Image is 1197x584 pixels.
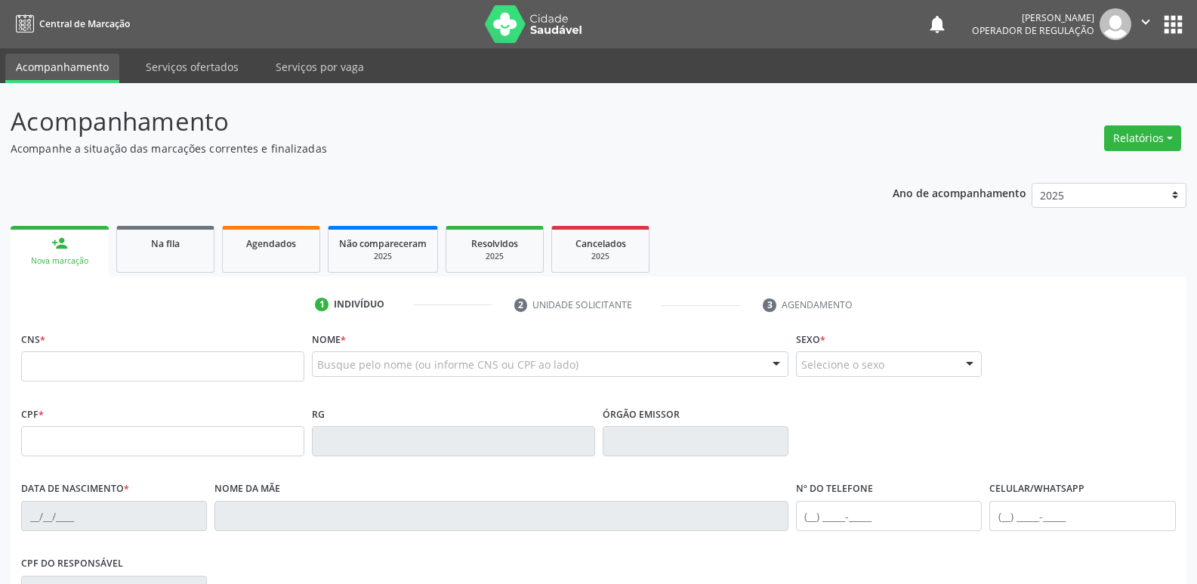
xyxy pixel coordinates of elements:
input: (__) _____-_____ [989,501,1175,531]
button: Relatórios [1104,125,1181,151]
label: Celular/WhatsApp [989,477,1084,501]
i:  [1137,14,1154,30]
input: __/__/____ [21,501,207,531]
label: Data de nascimento [21,477,129,501]
div: [PERSON_NAME] [972,11,1094,24]
div: 1 [315,298,329,311]
a: Serviços por vaga [265,54,375,80]
span: Central de Marcação [39,17,130,30]
span: Busque pelo nome (ou informe CNS ou CPF ao lado) [317,357,578,372]
a: Central de Marcação [11,11,130,36]
label: Sexo [796,328,825,351]
label: CNS [21,328,45,351]
input: (__) _____-_____ [796,501,982,531]
p: Acompanhe a situação das marcações correntes e finalizadas [11,141,834,156]
span: Na fila [151,237,180,250]
a: Acompanhamento [5,54,119,83]
div: 2025 [563,251,638,262]
label: Nome da mãe [214,477,280,501]
div: Nova marcação [21,255,98,267]
img: img [1100,8,1131,40]
label: Nome [312,328,346,351]
span: Operador de regulação [972,24,1094,37]
label: Nº do Telefone [796,477,873,501]
label: RG [312,403,325,426]
p: Acompanhamento [11,103,834,141]
span: Não compareceram [339,237,427,250]
button: apps [1160,11,1186,38]
p: Ano de acompanhamento [893,183,1026,202]
div: 2025 [339,251,427,262]
div: 2025 [457,251,532,262]
div: Indivíduo [334,298,384,311]
a: Serviços ofertados [135,54,249,80]
button:  [1131,8,1160,40]
button: notifications [927,14,948,35]
label: CPF do responsável [21,552,123,576]
span: Resolvidos [471,237,518,250]
span: Selecione o sexo [801,357,884,372]
div: person_add [51,235,68,252]
label: Órgão emissor [603,403,680,426]
span: Cancelados [575,237,626,250]
span: Agendados [246,237,296,250]
label: CPF [21,403,44,426]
